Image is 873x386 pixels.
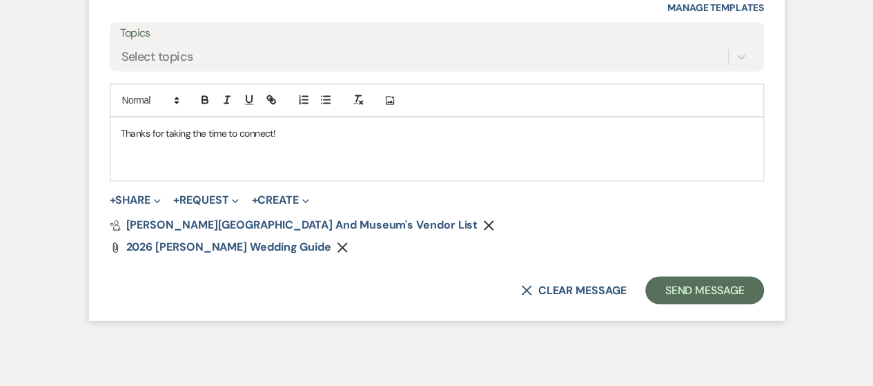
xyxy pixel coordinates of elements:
span: [PERSON_NAME][GEOGRAPHIC_DATA] and Museum's Vendor List [126,218,478,232]
span: 2026 [PERSON_NAME] Wedding Guide [126,240,331,254]
span: + [110,195,116,206]
span: + [251,195,257,206]
button: Send Message [645,276,763,304]
a: 2026 [PERSON_NAME] Wedding Guide [126,242,331,253]
a: Manage Templates [667,1,764,14]
a: [PERSON_NAME][GEOGRAPHIC_DATA] and Museum's Vendor List [110,220,478,231]
label: Topics [120,23,754,44]
p: Thanks for taking the time to connect! [121,126,753,141]
button: Create [251,195,308,206]
span: + [173,195,179,206]
button: Request [173,195,239,206]
button: Share [110,195,161,206]
button: Clear message [521,284,626,296]
div: Select topics [121,47,193,66]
